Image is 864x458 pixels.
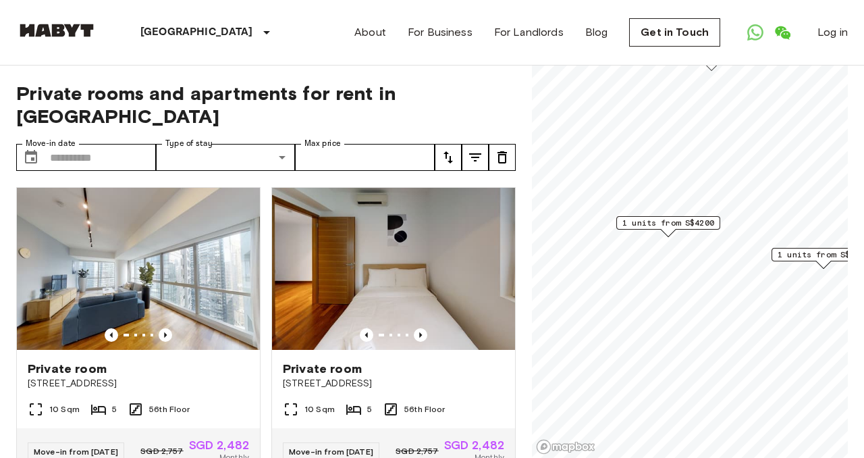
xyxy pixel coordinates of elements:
[140,24,253,41] p: [GEOGRAPHIC_DATA]
[159,328,172,342] button: Previous image
[396,445,438,457] span: SGD 2,757
[28,361,107,377] span: Private room
[408,24,473,41] a: For Business
[289,447,373,457] span: Move-in from [DATE]
[16,24,97,37] img: Habyt
[585,24,608,41] a: Blog
[494,24,564,41] a: For Landlords
[404,403,446,415] span: 56th Floor
[283,361,362,377] span: Private room
[165,138,213,149] label: Type of stay
[283,377,504,390] span: [STREET_ADDRESS]
[16,82,516,128] span: Private rooms and apartments for rent in [GEOGRAPHIC_DATA]
[536,439,595,455] a: Mapbox logo
[304,403,335,415] span: 10 Sqm
[629,18,720,47] a: Get in Touch
[360,328,373,342] button: Previous image
[112,403,117,415] span: 5
[435,144,462,171] button: tune
[444,439,504,451] span: SGD 2,482
[149,403,190,415] span: 56th Floor
[414,328,427,342] button: Previous image
[622,217,714,229] span: 1 units from S$4200
[817,24,848,41] a: Log in
[769,19,796,46] a: Open WeChat
[49,403,80,415] span: 10 Sqm
[304,138,341,149] label: Max price
[742,19,769,46] a: Open WhatsApp
[354,24,386,41] a: About
[140,445,183,457] span: SGD 2,757
[28,377,249,390] span: [STREET_ADDRESS]
[462,144,489,171] button: tune
[272,188,515,350] img: Marketing picture of unit SG-01-072-003-03
[34,447,118,457] span: Move-in from [DATE]
[18,144,45,171] button: Choose date
[616,216,720,237] div: Map marker
[105,328,118,342] button: Previous image
[26,138,76,149] label: Move-in date
[189,439,249,451] span: SGD 2,482
[17,188,260,350] img: Marketing picture of unit SG-01-072-003-04
[489,144,516,171] button: tune
[367,403,372,415] span: 5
